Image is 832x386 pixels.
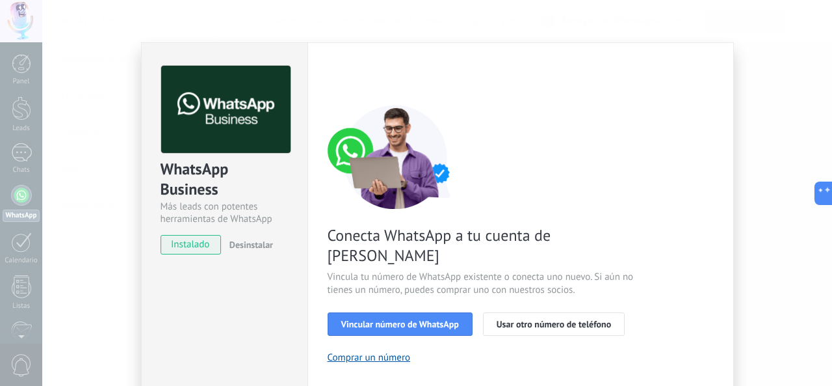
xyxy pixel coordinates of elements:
button: Desinstalar [224,235,273,255]
span: Desinstalar [229,239,273,251]
button: Usar otro número de teléfono [483,312,625,336]
div: Más leads con potentes herramientas de WhatsApp [161,200,289,225]
div: WhatsApp Business [161,159,289,200]
button: Comprar un número [328,352,411,364]
span: instalado [161,235,220,255]
span: Usar otro número de teléfono [497,320,611,329]
img: logo_main.png [161,66,291,154]
span: Vincular número de WhatsApp [341,320,459,329]
img: connect number [328,105,464,209]
button: Vincular número de WhatsApp [328,312,473,336]
span: Conecta WhatsApp a tu cuenta de [PERSON_NAME] [328,225,637,266]
span: Vincula tu número de WhatsApp existente o conecta uno nuevo. Si aún no tienes un número, puedes c... [328,271,637,297]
